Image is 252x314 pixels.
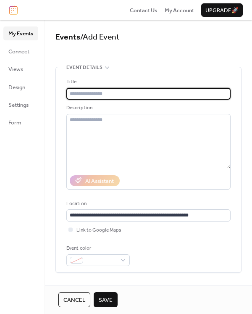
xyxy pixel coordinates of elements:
span: Connect [8,47,29,56]
button: Upgrade🚀 [201,3,243,17]
a: Design [3,80,38,94]
span: Views [8,65,23,74]
span: Event details [66,63,102,72]
button: Cancel [58,292,90,307]
a: Contact Us [130,6,157,14]
span: Design [8,83,25,92]
a: Views [3,62,38,76]
a: My Account [165,6,194,14]
a: Settings [3,98,38,111]
img: logo [9,5,18,15]
span: Save [99,296,113,304]
div: Location [66,200,229,208]
span: My Events [8,29,33,38]
a: Form [3,116,38,129]
button: Save [94,292,118,307]
span: Date and time [66,283,102,291]
span: Form [8,119,21,127]
span: Settings [8,101,29,109]
span: Upgrade 🚀 [205,6,239,15]
a: Connect [3,45,38,58]
div: Title [66,78,229,86]
a: My Events [3,26,38,40]
span: Contact Us [130,6,157,15]
span: / Add Event [80,29,120,45]
div: Description [66,104,229,112]
a: Events [55,29,80,45]
span: My Account [165,6,194,15]
span: Link to Google Maps [76,226,121,235]
div: Event color [66,244,128,253]
span: Cancel [63,296,85,304]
